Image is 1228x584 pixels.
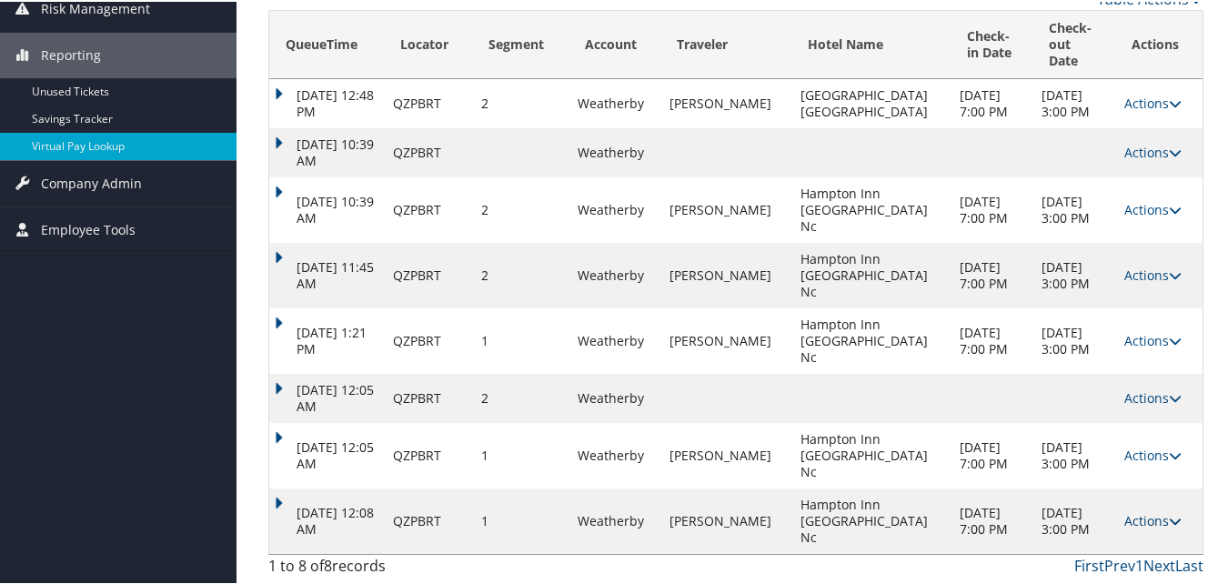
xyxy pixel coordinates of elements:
td: [DATE] 1:21 PM [269,307,384,372]
a: Actions [1124,330,1182,347]
td: [DATE] 3:00 PM [1032,487,1115,552]
td: Weatherby [569,176,661,241]
td: Hampton Inn [GEOGRAPHIC_DATA] Nc [791,307,951,372]
td: Weatherby [569,241,661,307]
td: [DATE] 3:00 PM [1032,77,1115,126]
td: [PERSON_NAME] [660,487,791,552]
a: Actions [1124,510,1182,528]
a: Last [1175,554,1203,574]
td: 1 [472,487,569,552]
td: [PERSON_NAME] [660,176,791,241]
td: QZPBRT [384,126,472,176]
td: Hampton Inn [GEOGRAPHIC_DATA] Nc [791,176,951,241]
td: 1 [472,421,569,487]
td: [DATE] 10:39 AM [269,176,384,241]
td: [DATE] 10:39 AM [269,126,384,176]
td: Weatherby [569,421,661,487]
td: 2 [472,176,569,241]
td: Weatherby [569,77,661,126]
td: [PERSON_NAME] [660,77,791,126]
td: [DATE] 3:00 PM [1032,421,1115,487]
th: Traveler: activate to sort column ascending [660,9,791,77]
td: QZPBRT [384,487,472,552]
th: Hotel Name: activate to sort column ascending [791,9,951,77]
td: QZPBRT [384,421,472,487]
th: Segment: activate to sort column ascending [472,9,569,77]
a: Actions [1124,199,1182,216]
th: Actions [1115,9,1203,77]
td: [DATE] 11:45 AM [269,241,384,307]
td: 2 [472,77,569,126]
td: 2 [472,372,569,421]
th: Locator: activate to sort column ascending [384,9,472,77]
th: Check-in Date: activate to sort column ascending [951,9,1033,77]
td: [DATE] 3:00 PM [1032,176,1115,241]
th: Account: activate to sort column ascending [569,9,661,77]
td: [DATE] 3:00 PM [1032,241,1115,307]
td: [PERSON_NAME] [660,421,791,487]
td: [PERSON_NAME] [660,241,791,307]
td: [DATE] 7:00 PM [951,241,1033,307]
td: [DATE] 7:00 PM [951,176,1033,241]
td: QZPBRT [384,372,472,421]
td: QZPBRT [384,77,472,126]
td: [DATE] 3:00 PM [1032,307,1115,372]
span: Company Admin [41,159,142,205]
td: Weatherby [569,126,661,176]
a: Actions [1124,445,1182,462]
a: Prev [1104,554,1135,574]
td: 2 [472,241,569,307]
a: Actions [1124,388,1182,405]
td: Weatherby [569,372,661,421]
td: [DATE] 7:00 PM [951,307,1033,372]
td: Hampton Inn [GEOGRAPHIC_DATA] Nc [791,241,951,307]
td: [GEOGRAPHIC_DATA] [GEOGRAPHIC_DATA] [791,77,951,126]
td: [DATE] 7:00 PM [951,77,1033,126]
td: [DATE] 12:05 AM [269,372,384,421]
td: [PERSON_NAME] [660,307,791,372]
span: Reporting [41,31,101,76]
th: Check-out Date: activate to sort column descending [1032,9,1115,77]
td: 1 [472,307,569,372]
a: Actions [1124,93,1182,110]
a: Actions [1124,142,1182,159]
td: Weatherby [569,487,661,552]
td: [DATE] 7:00 PM [951,421,1033,487]
a: Actions [1124,265,1182,282]
td: Weatherby [569,307,661,372]
td: QZPBRT [384,307,472,372]
td: Hampton Inn [GEOGRAPHIC_DATA] Nc [791,487,951,552]
a: Next [1143,554,1175,574]
td: [DATE] 12:05 AM [269,421,384,487]
a: First [1074,554,1104,574]
th: QueueTime: activate to sort column ascending [269,9,384,77]
div: 1 to 8 of records [268,553,482,584]
a: 1 [1135,554,1143,574]
span: 8 [324,554,332,574]
td: QZPBRT [384,241,472,307]
td: Hampton Inn [GEOGRAPHIC_DATA] Nc [791,421,951,487]
td: [DATE] 12:08 AM [269,487,384,552]
td: [DATE] 7:00 PM [951,487,1033,552]
td: QZPBRT [384,176,472,241]
td: [DATE] 12:48 PM [269,77,384,126]
span: Employee Tools [41,206,136,251]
